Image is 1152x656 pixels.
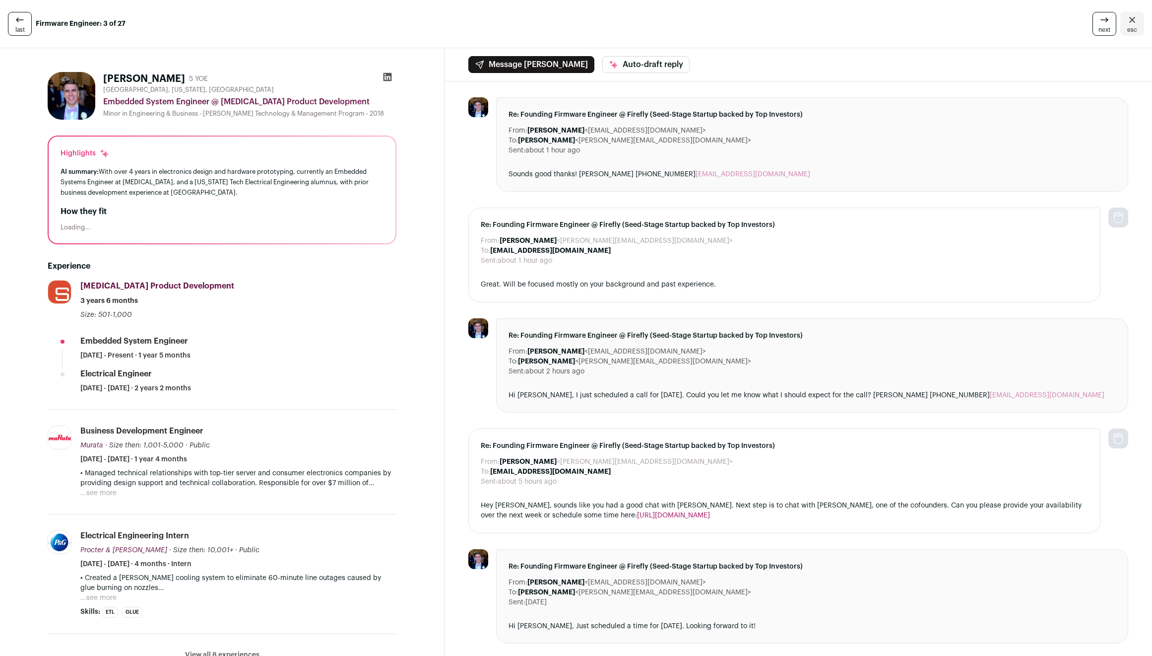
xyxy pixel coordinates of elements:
button: Auto-draft reply [602,56,690,73]
span: Murata [80,442,103,449]
span: [DATE] - Present · 1 year 5 months [80,351,191,361]
dd: about 5 hours ago [498,477,557,487]
b: [PERSON_NAME] [527,127,584,134]
dd: <[PERSON_NAME][EMAIL_ADDRESS][DOMAIN_NAME]> [500,236,733,246]
div: Embedded System Engineer [80,336,188,347]
b: [PERSON_NAME] [500,458,557,465]
b: [PERSON_NAME] [527,348,584,355]
dt: To: [481,246,490,256]
dt: To: [509,587,518,597]
div: 5 YOE [189,74,208,84]
span: last [15,26,25,34]
div: Highlights [61,148,110,158]
dt: Sent: [509,366,525,376]
b: [PERSON_NAME] [500,237,557,244]
b: [PERSON_NAME] [518,358,575,365]
span: Public [190,442,210,449]
a: [URL][DOMAIN_NAME] [637,512,710,519]
dd: <[PERSON_NAME][EMAIL_ADDRESS][DOMAIN_NAME]> [518,587,751,597]
dd: [DATE] [525,597,547,607]
img: nopic.png [1108,429,1128,448]
span: [DATE] - [DATE] · 4 months · Intern [80,559,192,569]
b: [PERSON_NAME] [518,137,575,144]
div: Loading... [61,223,384,231]
a: next [1092,12,1116,36]
div: With over 4 years in electronics design and hardware prototyping, currently an Embedded Systems E... [61,166,384,198]
img: 4f9455342c7c2a0fafcee0564380d587b210d3eb673129689c77af030c185e47.jpg [48,281,71,303]
img: 779f14925cef02603e9942e648e047c7121fd599ca3177d4b3614edc022bbf25.jpg [48,426,71,449]
img: ac691ad1e635bec401f27f33a501af2f2a9470779e855211b149dc1769c2d294.jpg [48,533,71,552]
span: [GEOGRAPHIC_DATA], [US_STATE], [GEOGRAPHIC_DATA] [103,86,274,94]
li: ETL [102,607,118,618]
dt: From: [481,457,500,467]
b: [PERSON_NAME] [527,579,584,586]
span: Re: Founding Firmware Engineer @ Firefly (Seed-Stage Startup backed by Top Investors) [509,562,1116,572]
span: · [186,440,188,450]
div: Hey [PERSON_NAME], sounds like you had a good chat with [PERSON_NAME]. Next step is to chat with ... [481,501,1088,521]
span: next [1098,26,1110,34]
span: Re: Founding Firmware Engineer @ Firefly (Seed-Stage Startup backed by Top Investors) [481,220,1088,230]
h2: How they fit [61,206,384,218]
img: ae15b5eac782de7ea2a743a2e0c467c1765915db98b0ed01fe108808ea34fe47 [468,549,488,569]
dt: From: [481,236,500,246]
dd: about 1 hour ago [498,256,552,266]
span: · Size then: 10,001+ [169,547,233,554]
img: ae15b5eac782de7ea2a743a2e0c467c1765915db98b0ed01fe108808ea34fe47 [468,97,488,117]
dt: Sent: [509,597,525,607]
div: Embedded System Engineer @ [MEDICAL_DATA] Product Development [103,96,396,108]
dd: <[EMAIL_ADDRESS][DOMAIN_NAME]> [527,126,706,136]
div: Minor in Engineering & Business - [PERSON_NAME] Technology & Management Program - 2018 [103,110,396,118]
button: Message [PERSON_NAME] [468,56,594,73]
span: Skills: [80,607,100,617]
img: ae15b5eac782de7ea2a743a2e0c467c1765915db98b0ed01fe108808ea34fe47 [468,318,488,338]
p: • Managed technical relationships with top-tier server and consumer electronics companies by prov... [80,468,396,488]
span: Re: Founding Firmware Engineer @ Firefly (Seed-Stage Startup backed by Top Investors) [509,110,1116,120]
div: Great. Will be focused mostly on your background and past experience. [481,280,1088,290]
span: Re: Founding Firmware Engineer @ Firefly (Seed-Stage Startup backed by Top Investors) [509,331,1116,341]
dd: <[PERSON_NAME][EMAIL_ADDRESS][DOMAIN_NAME]> [500,457,733,467]
span: 3 years 6 months [80,296,138,306]
dt: Sent: [509,146,525,155]
button: ...see more [80,593,117,603]
span: Procter & [PERSON_NAME] [80,547,167,554]
span: Size: 501-1,000 [80,311,132,318]
div: Electrical Engineer [80,368,152,379]
a: Close [1120,12,1144,36]
dd: <[PERSON_NAME][EMAIL_ADDRESS][DOMAIN_NAME]> [518,136,751,146]
span: Re: Founding Firmware Engineer @ Firefly (Seed-Stage Startup backed by Top Investors) [481,441,1088,451]
h2: Experience [48,260,396,272]
span: [MEDICAL_DATA] Product Development [80,282,234,290]
button: ...see more [80,488,117,498]
dd: <[EMAIL_ADDRESS][DOMAIN_NAME]> [527,578,706,587]
a: [EMAIL_ADDRESS][DOMAIN_NAME] [696,171,810,178]
b: [PERSON_NAME] [518,589,575,596]
b: [EMAIL_ADDRESS][DOMAIN_NAME] [490,247,611,254]
h1: [PERSON_NAME] [103,72,185,86]
div: Electrical Engineering Intern [80,530,189,541]
a: [EMAIL_ADDRESS][DOMAIN_NAME] [990,392,1104,399]
dt: Sent: [481,256,498,266]
dt: To: [481,467,490,477]
dt: To: [509,357,518,366]
div: Hi [PERSON_NAME], I just scheduled a call for [DATE]. Could you let me know what I should expect ... [509,390,1116,400]
span: [DATE] - [DATE] · 1 year 4 months [80,454,187,464]
dt: Sent: [481,477,498,487]
li: Glue [122,607,142,618]
span: esc [1127,26,1137,34]
dd: <[PERSON_NAME][EMAIL_ADDRESS][DOMAIN_NAME]> [518,357,751,366]
div: Business Development Engineer [80,426,203,437]
span: · Size then: 1,001-5,000 [105,442,184,449]
div: Sounds good thanks! [PERSON_NAME] [PHONE_NUMBER] [509,169,1116,179]
strong: Firmware Engineer: 3 of 27 [36,19,126,29]
dd: about 1 hour ago [525,146,580,155]
a: last [8,12,32,36]
span: AI summary: [61,168,99,175]
dt: From: [509,578,527,587]
dt: From: [509,126,527,136]
span: · [235,545,237,555]
b: [EMAIL_ADDRESS][DOMAIN_NAME] [490,468,611,475]
span: Public [239,547,259,554]
dd: about 2 hours ago [525,366,584,376]
dd: <[EMAIL_ADDRESS][DOMAIN_NAME]> [527,347,706,357]
img: nopic.png [1108,208,1128,227]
